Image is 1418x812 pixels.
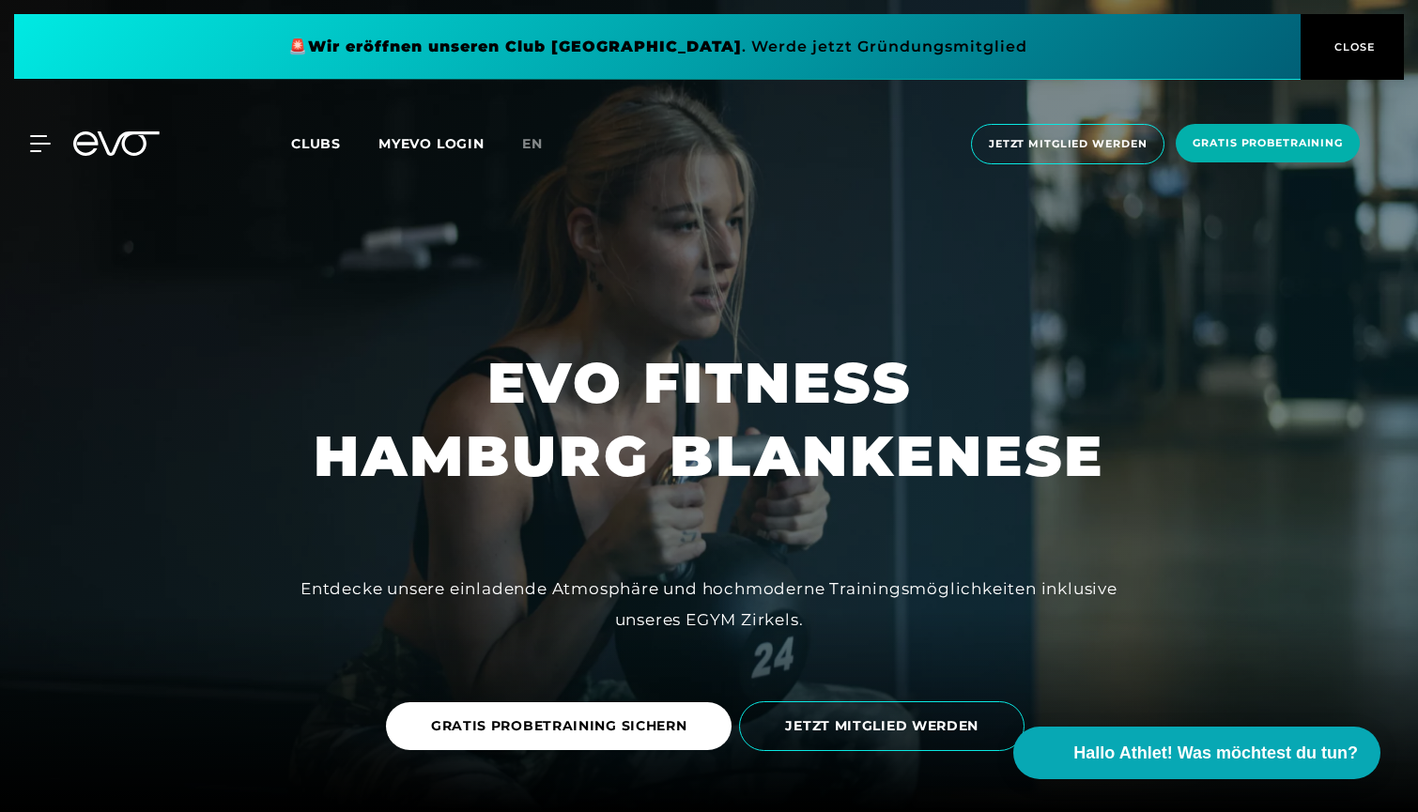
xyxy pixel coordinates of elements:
a: en [522,133,565,155]
a: Jetzt Mitglied werden [965,124,1170,164]
span: CLOSE [1330,38,1376,55]
span: Hallo Athlet! Was möchtest du tun? [1073,741,1358,766]
div: Entdecke unsere einladende Atmosphäre und hochmoderne Trainingsmöglichkeiten inklusive unseres EG... [286,574,1132,635]
span: Clubs [291,135,341,152]
span: GRATIS PROBETRAINING SICHERN [431,716,687,736]
button: CLOSE [1301,14,1404,80]
a: MYEVO LOGIN [378,135,485,152]
span: JETZT MITGLIED WERDEN [785,716,979,736]
button: Hallo Athlet! Was möchtest du tun? [1013,727,1380,779]
h1: EVO FITNESS HAMBURG BLANKENESE [314,346,1104,493]
span: en [522,135,543,152]
span: Gratis Probetraining [1193,135,1343,151]
span: Jetzt Mitglied werden [989,136,1147,152]
a: Gratis Probetraining [1170,124,1365,164]
a: GRATIS PROBETRAINING SICHERN [386,688,740,764]
a: JETZT MITGLIED WERDEN [739,687,1032,765]
a: Clubs [291,134,378,152]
